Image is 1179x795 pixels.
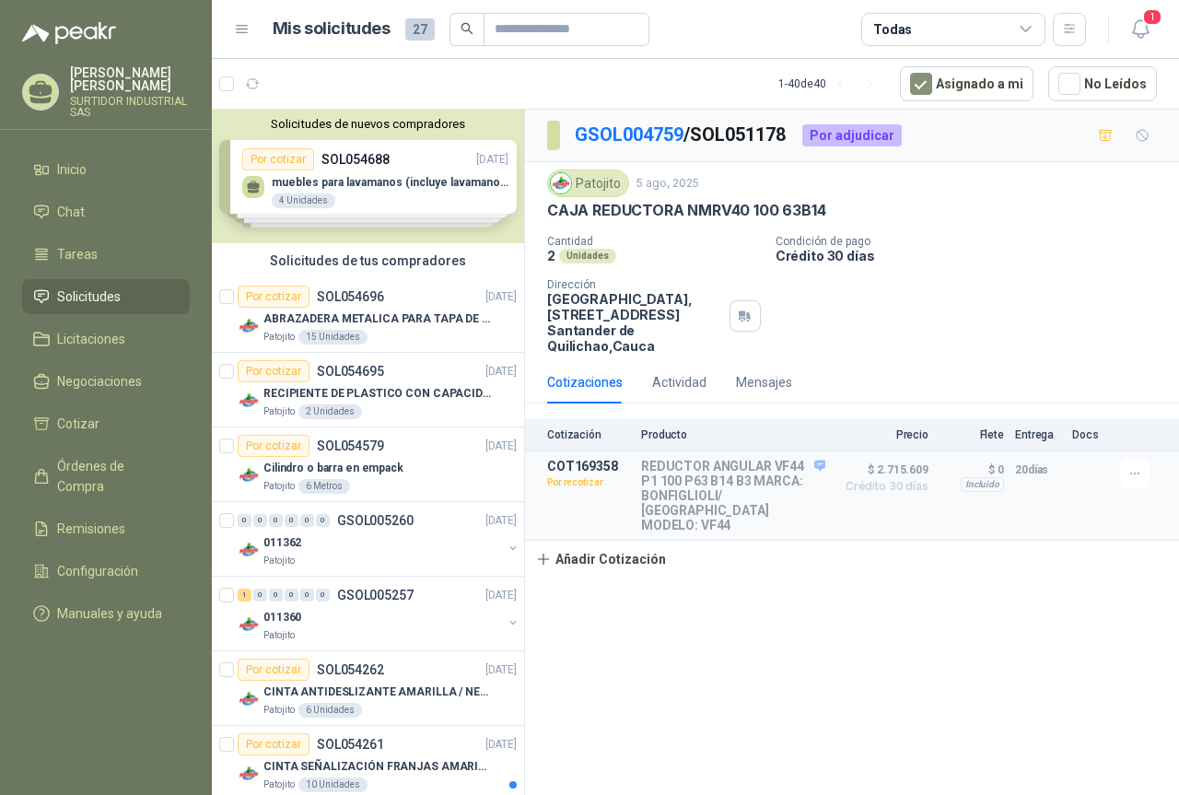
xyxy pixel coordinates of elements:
button: Solicitudes de nuevos compradores [219,117,517,131]
div: Cotizaciones [547,372,623,392]
p: 011360 [263,609,301,626]
button: Asignado a mi [900,66,1033,101]
img: Company Logo [551,173,571,193]
span: Cotizar [57,414,99,434]
img: Company Logo [238,614,260,636]
p: Patojito [263,404,295,419]
a: GSOL004759 [575,123,683,146]
a: Inicio [22,152,190,187]
div: Por cotizar [238,733,309,755]
p: SOL054262 [317,663,384,676]
button: No Leídos [1048,66,1157,101]
span: search [461,22,473,35]
p: [DATE] [485,587,517,604]
span: Órdenes de Compra [57,456,172,497]
h1: Mis solicitudes [273,16,391,42]
p: CAJA REDUCTORA NMRV40 100 63B14 [547,201,825,220]
p: [DATE] [485,288,517,306]
p: Patojito [263,777,295,792]
p: Patojito [263,330,295,345]
a: Por cotizarSOL054579[DATE] Company LogoCilindro o barra en empackPatojito6 Metros [212,427,524,502]
div: Solicitudes de nuevos compradoresPor cotizarSOL054688[DATE] muebles para lavamanos (incluye lavam... [212,110,524,243]
div: Patojito [547,170,629,197]
span: Configuración [57,561,138,581]
span: Negociaciones [57,371,142,392]
div: 10 Unidades [298,777,368,792]
div: 0 [238,514,251,527]
a: Configuración [22,554,190,589]
div: Por cotizar [238,360,309,382]
p: Cotización [547,428,630,441]
span: Chat [57,202,85,222]
a: Por cotizarSOL054695[DATE] Company LogoRECIPIENTE DE PLASTICO CON CAPACIDAD DE 1.8 LT PARA LA EXT... [212,353,524,427]
div: 6 Metros [298,479,350,494]
div: 0 [269,514,283,527]
p: CINTA ANTIDESLIZANTE AMARILLA / NEGRA [263,684,493,701]
a: Manuales y ayuda [22,596,190,631]
img: Company Logo [238,763,260,785]
p: [GEOGRAPHIC_DATA], [STREET_ADDRESS] Santander de Quilichao , Cauca [547,291,722,354]
div: 0 [300,514,314,527]
div: 0 [253,514,267,527]
p: / SOL051178 [575,121,788,149]
a: Por cotizarSOL054696[DATE] Company LogoABRAZADERA METALICA PARA TAPA DE TAMBOR DE PLASTICO DE 50 ... [212,278,524,353]
p: SOL054696 [317,290,384,303]
p: 011362 [263,534,301,552]
p: COT169358 [547,459,630,473]
p: SURTIDOR INDUSTRIAL SAS [70,96,190,118]
a: Cotizar [22,406,190,441]
p: Por recotizar [547,473,630,492]
div: 15 Unidades [298,330,368,345]
img: Logo peakr [22,22,116,44]
a: Tareas [22,237,190,272]
div: 0 [316,589,330,602]
p: REDUCTOR ANGULAR VF44 P1 100 P63 B14 B3 MARCA: BONFIGLIOLI/ [GEOGRAPHIC_DATA] MODELO: VF44 [641,459,825,532]
div: Por adjudicar [802,124,902,146]
img: Company Logo [238,464,260,486]
p: ABRAZADERA METALICA PARA TAPA DE TAMBOR DE PLASTICO DE 50 LT [263,310,493,328]
span: Tareas [57,244,98,264]
a: Órdenes de Compra [22,449,190,504]
div: Por cotizar [238,435,309,457]
p: Crédito 30 días [776,248,1172,263]
p: Patojito [263,554,295,568]
span: Licitaciones [57,329,125,349]
p: $ 0 [940,459,1004,481]
div: 0 [285,514,298,527]
p: Producto [641,428,825,441]
p: [PERSON_NAME] [PERSON_NAME] [70,66,190,92]
p: [DATE] [485,512,517,530]
p: 20 días [1015,459,1061,481]
span: Inicio [57,159,87,180]
p: Precio [836,428,928,441]
p: Dirección [547,278,722,291]
p: [DATE] [485,438,517,455]
span: Crédito 30 días [836,481,928,492]
a: Solicitudes [22,279,190,314]
p: 2 [547,248,555,263]
p: GSOL005260 [337,514,414,527]
div: Por cotizar [238,286,309,308]
div: Unidades [559,249,616,263]
p: SOL054695 [317,365,384,378]
span: Solicitudes [57,286,121,307]
a: 1 0 0 0 0 0 GSOL005257[DATE] Company Logo011360Patojito [238,584,520,643]
a: Chat [22,194,190,229]
div: Incluido [961,477,1004,492]
p: SOL054261 [317,738,384,751]
div: 0 [253,589,267,602]
div: Mensajes [736,372,792,392]
div: 0 [269,589,283,602]
div: Solicitudes de tus compradores [212,243,524,278]
div: 1 [238,589,251,602]
p: RECIPIENTE DE PLASTICO CON CAPACIDAD DE 1.8 LT PARA LA EXTRACCIÓN MANUAL DE LIQUIDOS [263,385,493,403]
div: Por cotizar [238,659,309,681]
p: Flete [940,428,1004,441]
p: Patojito [263,628,295,643]
img: Company Logo [238,688,260,710]
a: 0 0 0 0 0 0 GSOL005260[DATE] Company Logo011362Patojito [238,509,520,568]
span: $ 2.715.609 [836,459,928,481]
button: Añadir Cotización [525,541,676,578]
a: Negociaciones [22,364,190,399]
p: Cilindro o barra en empack [263,460,403,477]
